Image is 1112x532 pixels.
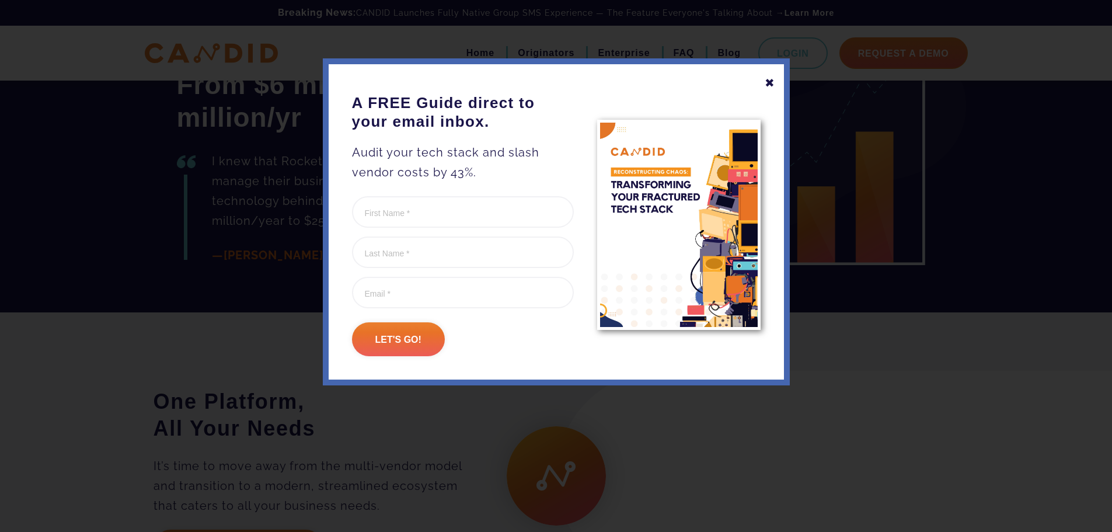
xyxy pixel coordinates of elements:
[352,277,574,308] input: Email *
[765,73,775,93] div: ✖
[352,237,574,268] input: Last Name *
[352,93,574,131] h3: A FREE Guide direct to your email inbox.
[352,322,445,356] input: Let's go!
[352,142,574,182] p: Audit your tech stack and slash vendor costs by 43%.
[597,120,761,329] img: A FREE Guide direct to your email inbox.
[352,196,574,228] input: First Name *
